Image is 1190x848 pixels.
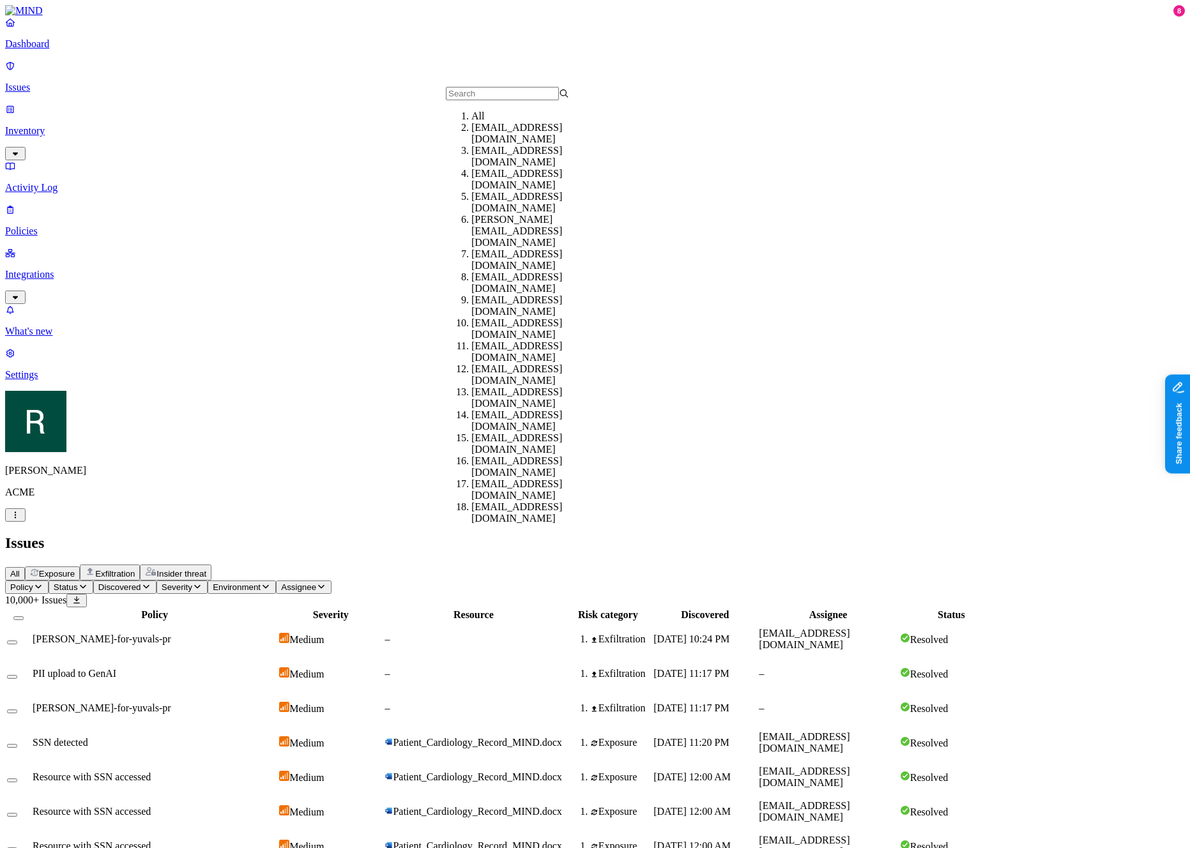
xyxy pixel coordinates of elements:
[33,702,171,713] span: [PERSON_NAME]-for-yuvals-pr
[910,806,949,817] span: Resolved
[7,675,17,679] button: Select row
[590,668,651,679] div: Exfiltration
[653,806,731,817] span: [DATE] 12:00 AM
[10,582,33,592] span: Policy
[5,391,66,452] img: Ron Rabinovich
[13,616,24,620] button: Select all
[279,736,289,746] img: severity-medium
[385,702,390,713] span: –
[471,432,595,455] div: [EMAIL_ADDRESS][DOMAIN_NAME]
[910,703,949,714] span: Resolved
[590,633,651,645] div: Exfiltration
[33,633,171,644] span: [PERSON_NAME]-for-yuvals-pr
[590,702,651,714] div: Exfiltration
[98,582,141,592] span: Discovered
[5,269,1185,280] p: Integrations
[759,731,850,753] span: [EMAIL_ADDRESS][DOMAIN_NAME]
[5,326,1185,337] p: What's new
[7,813,17,817] button: Select row
[471,501,595,524] div: [EMAIL_ADDRESS][DOMAIN_NAME]
[95,569,135,579] span: Exfiltration
[393,771,561,782] span: Patient_Cardiology_Record_MIND.docx
[446,87,559,100] input: Search
[900,667,910,678] img: status-resolved
[5,125,1185,137] p: Inventory
[7,709,17,713] button: Select row
[39,569,75,579] span: Exposure
[281,582,316,592] span: Assignee
[5,534,1185,552] h2: Issues
[759,800,850,822] span: [EMAIL_ADDRESS][DOMAIN_NAME]
[1173,5,1185,17] div: 8
[471,122,595,145] div: [EMAIL_ADDRESS][DOMAIN_NAME]
[471,386,595,409] div: [EMAIL_ADDRESS][DOMAIN_NAME]
[5,369,1185,381] p: Settings
[33,609,277,621] div: Policy
[653,609,756,621] div: Discovered
[289,772,324,783] span: Medium
[5,5,43,17] img: MIND
[5,17,1185,50] a: Dashboard
[900,805,910,815] img: status-resolved
[393,806,561,817] span: Patient_Cardiology_Record_MIND.docx
[7,744,17,748] button: Select row
[279,702,289,712] img: severity-medium
[5,304,1185,337] a: What's new
[471,455,595,478] div: [EMAIL_ADDRESS][DOMAIN_NAME]
[759,766,850,788] span: [EMAIL_ADDRESS][DOMAIN_NAME]
[385,806,393,815] img: microsoft-word
[5,103,1185,158] a: Inventory
[653,668,729,679] span: [DATE] 11:17 PM
[653,737,729,748] span: [DATE] 11:20 PM
[10,569,20,579] span: All
[5,60,1185,93] a: Issues
[156,569,206,579] span: Insider threat
[5,465,1185,476] p: [PERSON_NAME]
[5,5,1185,17] a: MIND
[33,771,151,782] span: Resource with SSN accessed
[33,668,116,679] span: PII upload to GenAI
[279,633,289,643] img: severity-medium
[565,609,651,621] div: Risk category
[900,736,910,746] img: status-resolved
[33,737,88,748] span: SSN detected
[471,214,595,248] div: [PERSON_NAME][EMAIL_ADDRESS][DOMAIN_NAME]
[33,806,151,817] span: Resource with SSN accessed
[471,168,595,191] div: [EMAIL_ADDRESS][DOMAIN_NAME]
[653,633,729,644] span: [DATE] 10:24 PM
[910,738,949,748] span: Resolved
[7,640,17,644] button: Select row
[279,771,289,781] img: severity-medium
[910,772,949,783] span: Resolved
[900,771,910,781] img: status-resolved
[385,738,393,746] img: microsoft-word
[759,628,850,650] span: [EMAIL_ADDRESS][DOMAIN_NAME]
[910,634,949,645] span: Resolved
[653,771,731,782] span: [DATE] 12:00 AM
[900,702,910,712] img: status-resolved
[590,806,651,817] div: Exposure
[5,594,66,605] span: 10,000+ Issues
[7,778,17,782] button: Select row
[5,38,1185,50] p: Dashboard
[289,703,324,714] span: Medium
[471,191,595,214] div: [EMAIL_ADDRESS][DOMAIN_NAME]
[279,805,289,815] img: severity-medium
[54,582,78,592] span: Status
[590,737,651,748] div: Exposure
[759,702,764,713] span: –
[289,634,324,645] span: Medium
[5,487,1185,498] p: ACME
[279,667,289,678] img: severity-medium
[5,347,1185,381] a: Settings
[5,204,1185,237] a: Policies
[910,669,949,679] span: Resolved
[471,340,595,363] div: [EMAIL_ADDRESS][DOMAIN_NAME]
[385,772,393,780] img: microsoft-word
[590,771,651,783] div: Exposure
[162,582,192,592] span: Severity
[471,317,595,340] div: [EMAIL_ADDRESS][DOMAIN_NAME]
[471,409,595,432] div: [EMAIL_ADDRESS][DOMAIN_NAME]
[213,582,261,592] span: Environment
[5,225,1185,237] p: Policies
